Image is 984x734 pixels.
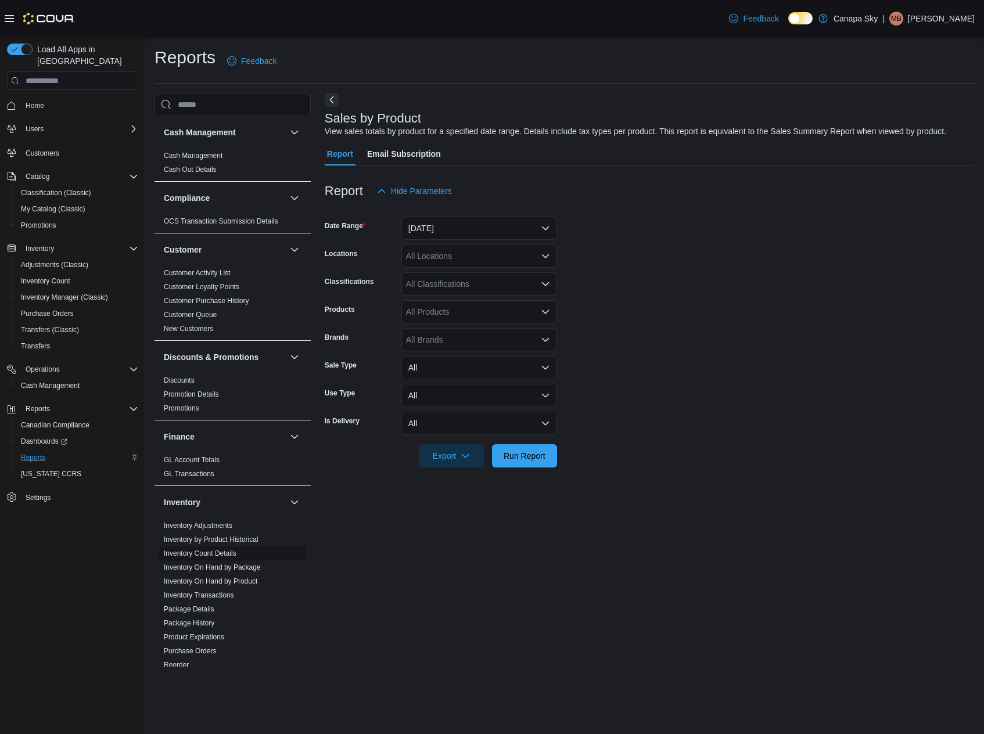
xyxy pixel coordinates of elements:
[21,325,79,334] span: Transfers (Classic)
[325,249,358,258] label: Locations
[21,188,91,197] span: Classification (Classic)
[16,434,138,448] span: Dashboards
[16,379,138,393] span: Cash Management
[164,577,257,585] a: Inventory On Hand by Product
[16,274,75,288] a: Inventory Count
[164,324,213,333] span: New Customers
[12,273,143,289] button: Inventory Count
[164,351,285,363] button: Discounts & Promotions
[164,535,258,544] a: Inventory by Product Historical
[164,455,220,465] span: GL Account Totals
[241,55,276,67] span: Feedback
[164,404,199,413] span: Promotions
[164,282,239,292] span: Customer Loyalty Points
[21,437,67,446] span: Dashboards
[419,444,484,467] button: Export
[21,260,88,269] span: Adjustments (Classic)
[12,377,143,394] button: Cash Management
[164,192,285,204] button: Compliance
[164,521,232,530] a: Inventory Adjustments
[325,125,946,138] div: View sales totals by product for a specified date range. Details include tax types per product. T...
[16,323,84,337] a: Transfers (Classic)
[164,632,224,642] span: Product Expirations
[16,323,138,337] span: Transfers (Classic)
[164,268,231,278] span: Customer Activity List
[164,165,217,174] span: Cash Out Details
[164,496,200,508] h3: Inventory
[21,402,55,416] button: Reports
[26,404,50,413] span: Reports
[2,97,143,114] button: Home
[16,274,138,288] span: Inventory Count
[16,339,138,353] span: Transfers
[16,218,138,232] span: Promotions
[889,12,903,26] div: Michael Barcellona
[21,146,64,160] a: Customers
[2,401,143,417] button: Reports
[21,362,138,376] span: Operations
[401,356,557,379] button: All
[26,101,44,110] span: Home
[21,490,138,505] span: Settings
[21,170,138,183] span: Catalog
[16,202,138,216] span: My Catalog (Classic)
[12,185,143,201] button: Classification (Classic)
[222,49,281,73] a: Feedback
[541,335,550,344] button: Open list of options
[288,125,301,139] button: Cash Management
[834,12,878,26] p: Canapa Sky
[16,451,50,465] a: Reports
[327,142,353,165] span: Report
[21,402,138,416] span: Reports
[16,258,138,272] span: Adjustments (Classic)
[288,350,301,364] button: Discounts & Promotions
[21,420,89,430] span: Canadian Compliance
[164,269,231,277] a: Customer Activity List
[12,322,143,338] button: Transfers (Classic)
[288,430,301,444] button: Finance
[891,12,902,26] span: MB
[21,98,138,113] span: Home
[541,307,550,316] button: Open list of options
[164,244,285,256] button: Customer
[325,184,363,198] h3: Report
[21,362,64,376] button: Operations
[12,449,143,466] button: Reports
[33,44,138,67] span: Load All Apps in [GEOGRAPHIC_DATA]
[12,433,143,449] a: Dashboards
[21,221,56,230] span: Promotions
[155,373,311,420] div: Discounts & Promotions
[164,469,214,478] span: GL Transactions
[325,305,355,314] label: Products
[155,214,311,233] div: Compliance
[164,431,195,442] h3: Finance
[164,351,258,363] h3: Discounts & Promotions
[21,122,138,136] span: Users
[26,244,54,253] span: Inventory
[164,619,214,627] a: Package History
[2,144,143,161] button: Customers
[16,379,84,393] a: Cash Management
[21,453,45,462] span: Reports
[541,279,550,289] button: Open list of options
[16,258,93,272] a: Adjustments (Classic)
[492,444,557,467] button: Run Report
[164,152,222,160] a: Cash Management
[155,519,311,690] div: Inventory
[164,192,210,204] h3: Compliance
[164,311,217,319] a: Customer Queue
[16,339,55,353] a: Transfers
[325,333,349,342] label: Brands
[164,244,202,256] h3: Customer
[21,242,138,256] span: Inventory
[372,179,457,203] button: Hide Parameters
[325,388,355,398] label: Use Type
[12,257,143,273] button: Adjustments (Classic)
[21,293,108,302] span: Inventory Manager (Classic)
[164,591,234,599] a: Inventory Transactions
[16,202,90,216] a: My Catalog (Classic)
[21,170,54,183] button: Catalog
[164,431,285,442] button: Finance
[164,296,249,305] span: Customer Purchase History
